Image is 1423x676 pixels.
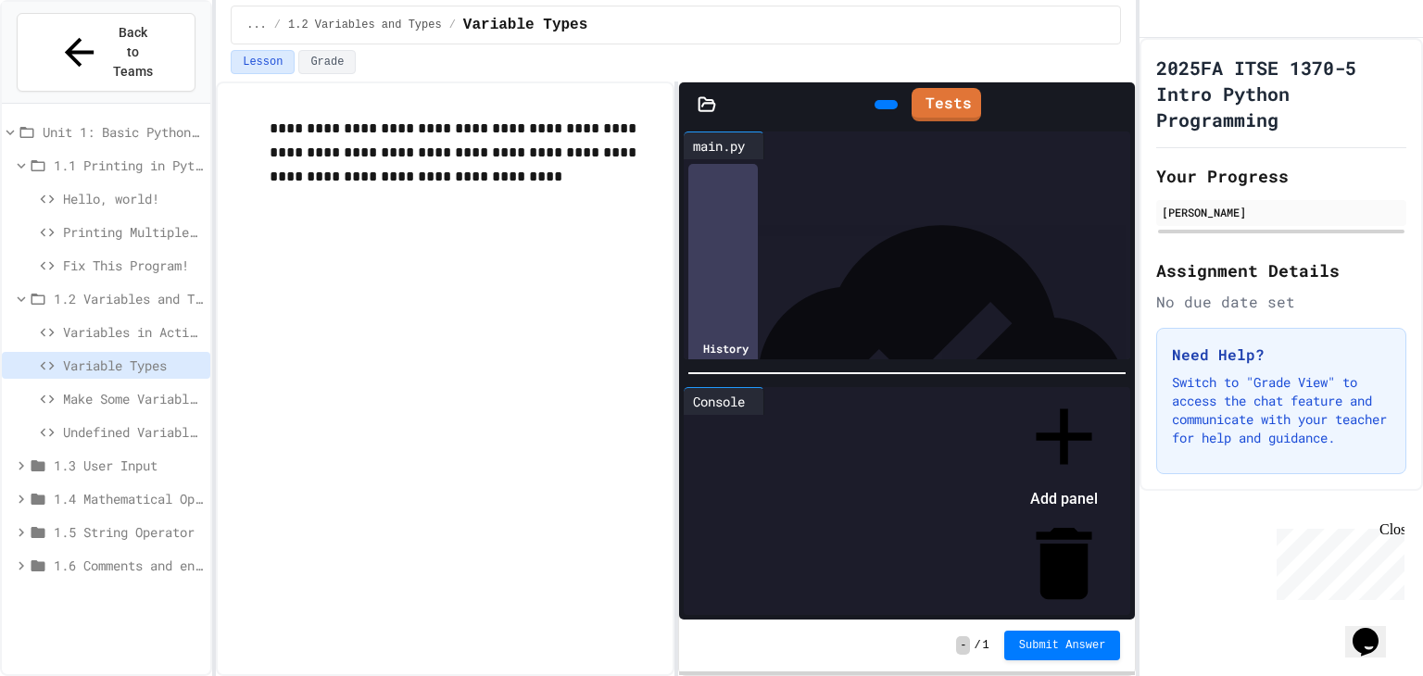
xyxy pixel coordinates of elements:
[684,136,754,156] div: main.py
[63,422,203,442] span: Undefined Variables
[1016,389,1112,514] li: Add panel
[463,14,587,36] span: Variable Types
[1345,602,1404,657] iframe: chat widget
[112,23,156,81] span: Back to Teams
[449,18,456,32] span: /
[54,456,203,475] span: 1.3 User Input
[983,638,989,653] span: 1
[63,356,203,375] span: Variable Types
[63,189,203,208] span: Hello, world!
[274,18,281,32] span: /
[684,392,754,411] div: Console
[288,18,442,32] span: 1.2 Variables and Types
[54,156,203,175] span: 1.1 Printing in Python
[298,50,356,74] button: Grade
[63,222,203,242] span: Printing Multiple Lines
[688,164,758,532] div: History
[246,18,267,32] span: ...
[956,636,970,655] span: -
[54,556,203,575] span: 1.6 Comments and end= & sep=
[1162,204,1401,220] div: [PERSON_NAME]
[912,88,981,121] a: Tests
[1004,631,1121,660] button: Submit Answer
[231,50,295,74] button: Lesson
[17,13,195,92] button: Back to Teams
[1156,257,1406,283] h2: Assignment Details
[1156,55,1406,132] h1: 2025FA ITSE 1370-5 Intro Python Programming
[43,122,203,142] span: Unit 1: Basic Python and Console Interaction
[7,7,128,118] div: Chat with us now!Close
[63,322,203,342] span: Variables in Action
[1156,291,1406,313] div: No due date set
[684,387,764,415] div: Console
[1172,344,1391,366] h3: Need Help?
[54,289,203,308] span: 1.2 Variables and Types
[974,638,980,653] span: /
[684,131,764,159] div: main.py
[1019,638,1106,653] span: Submit Answer
[1156,163,1406,189] h2: Your Progress
[63,256,203,275] span: Fix This Program!
[1172,373,1391,447] p: Switch to "Grade View" to access the chat feature and communicate with your teacher for help and ...
[54,522,203,542] span: 1.5 String Operator
[1269,521,1404,600] iframe: chat widget
[54,489,203,508] span: 1.4 Mathematical Operators
[63,389,203,408] span: Make Some Variables!
[1016,516,1112,641] li: Remove panel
